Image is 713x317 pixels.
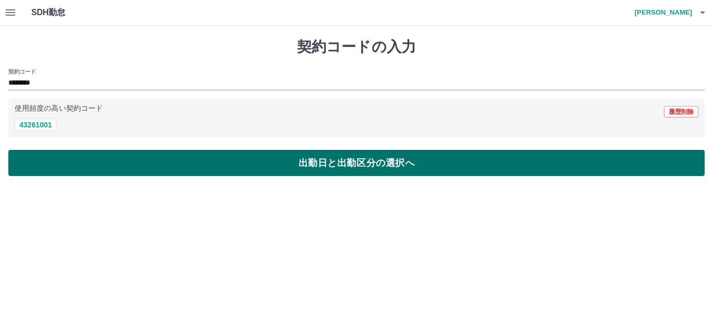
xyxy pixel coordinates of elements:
p: 使用頻度の高い契約コード [15,105,103,112]
button: 出勤日と出勤区分の選択へ [8,150,705,176]
h1: 契約コードの入力 [8,38,705,56]
button: 43261001 [15,119,56,131]
h2: 契約コード [8,67,36,76]
button: 履歴削除 [664,106,698,118]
